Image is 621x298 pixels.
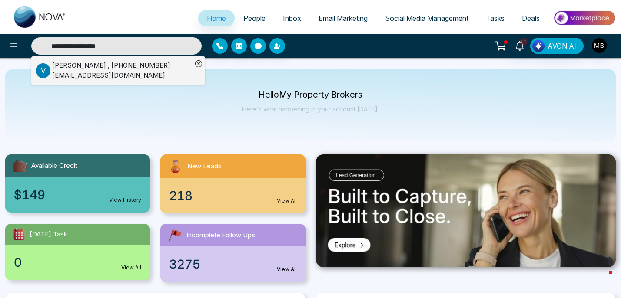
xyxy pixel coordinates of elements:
a: View All [121,264,141,272]
p: Here's what happening in your account [DATE]. [242,105,379,113]
p: Hello My Property Brokers [242,91,379,98]
a: Deals [513,10,548,26]
span: 0 [14,253,22,272]
span: [DATE] Task [30,229,67,239]
span: Social Media Management [385,14,468,23]
a: Social Media Management [376,10,477,26]
img: todayTask.svg [12,227,26,241]
span: 10+ [520,38,528,46]
img: Lead Flow [532,40,545,52]
span: 218 [169,187,193,205]
span: $149 [14,186,45,204]
button: AVON AI [530,38,584,54]
img: . [316,154,616,267]
img: Nova CRM Logo [14,6,66,28]
img: User Avatar [592,38,607,53]
span: AVON AI [548,41,576,51]
span: New Leads [187,161,222,171]
a: Incomplete Follow Ups3275View All [155,224,310,282]
span: Home [207,14,226,23]
span: Available Credit [31,161,77,171]
span: People [243,14,266,23]
span: Incomplete Follow Ups [186,230,255,240]
span: Deals [522,14,540,23]
a: Tasks [477,10,513,26]
div: [PERSON_NAME] , [PHONE_NUMBER] , [EMAIL_ADDRESS][DOMAIN_NAME] [52,61,192,80]
img: availableCredit.svg [12,158,28,174]
a: View All [277,197,297,205]
a: View History [109,196,141,204]
img: Market-place.gif [553,8,616,28]
span: Tasks [486,14,505,23]
a: View All [277,265,297,273]
p: V [36,63,50,78]
a: Inbox [274,10,310,26]
span: 3275 [169,255,200,273]
span: Email Marketing [319,14,368,23]
a: Home [198,10,235,26]
img: followUps.svg [167,227,183,243]
iframe: Intercom live chat [591,269,612,289]
a: New Leads218View All [155,154,310,213]
span: Inbox [283,14,301,23]
a: Email Marketing [310,10,376,26]
a: People [235,10,274,26]
a: 10+ [509,38,530,53]
img: newLeads.svg [167,158,184,174]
